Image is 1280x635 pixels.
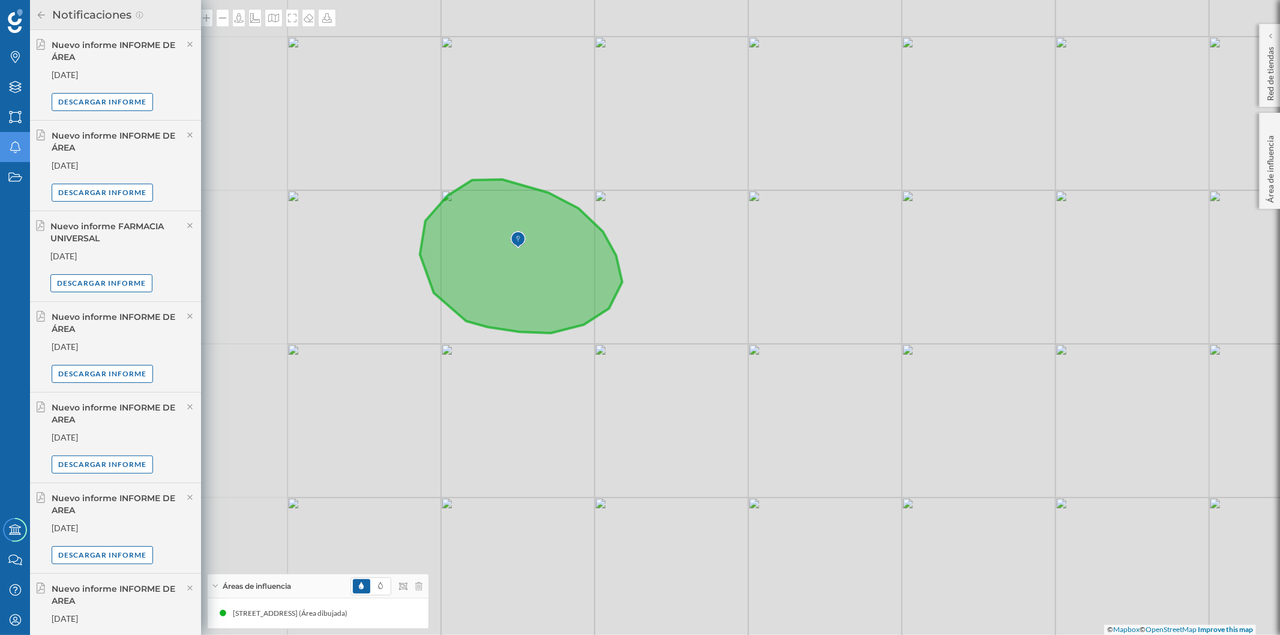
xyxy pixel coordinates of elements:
[510,228,525,252] img: Marker
[223,581,291,592] span: Áreas de influencia
[52,39,179,63] div: Nuevo informe INFORME DE ÁREA
[52,69,195,81] div: [DATE]
[52,402,179,426] div: Nuevo informe INFORME DE AREA
[24,8,67,19] span: Soporte
[52,583,179,607] div: Nuevo informe INFORME DE AREA
[50,220,178,244] div: Nuevo informe FARMACIA UNIVERSAL
[52,130,179,154] div: Nuevo informe INFORME DE ÁREA
[1146,625,1197,634] a: OpenStreetMap
[1104,625,1256,635] div: © ©
[233,607,353,619] div: [STREET_ADDRESS] (Área dibujada)
[52,341,195,353] div: [DATE]
[52,160,195,172] div: [DATE]
[52,492,179,516] div: Nuevo informe INFORME DE AREA
[50,250,195,262] div: [DATE]
[52,311,179,335] div: Nuevo informe INFORME DE ÁREA
[52,522,195,534] div: [DATE]
[52,432,195,444] div: [DATE]
[47,5,135,25] h2: Notificaciones
[1264,42,1276,101] p: Red de tiendas
[1198,625,1253,634] a: Improve this map
[1264,131,1276,203] p: Área de influencia
[1113,625,1140,634] a: Mapbox
[8,9,23,33] img: Geoblink Logo
[52,613,195,625] div: [DATE]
